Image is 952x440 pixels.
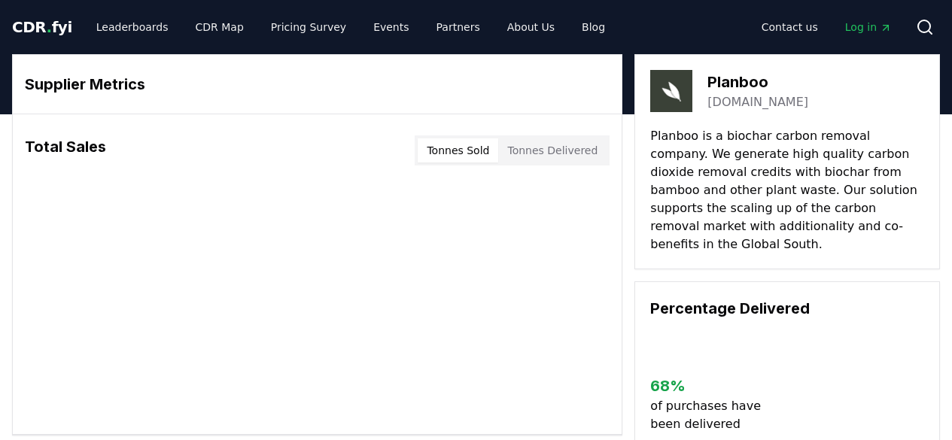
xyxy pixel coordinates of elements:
h3: Planboo [707,71,808,93]
img: Planboo-logo [650,70,692,112]
a: Contact us [750,14,830,41]
button: Tonnes Sold [418,138,498,162]
h3: Total Sales [25,135,106,165]
a: CDR Map [184,14,256,41]
a: Log in [833,14,904,41]
a: Partners [424,14,492,41]
nav: Main [84,14,617,41]
h3: Supplier Metrics [25,73,610,96]
a: [DOMAIN_NAME] [707,93,808,111]
a: Pricing Survey [259,14,358,41]
h3: 68 % [650,375,767,397]
nav: Main [750,14,904,41]
span: Log in [845,20,892,35]
p: of purchases have been delivered [650,397,767,433]
button: Tonnes Delivered [498,138,607,162]
a: Leaderboards [84,14,181,41]
a: Blog [570,14,617,41]
a: CDR.fyi [12,17,72,38]
a: Events [361,14,421,41]
p: Planboo is a biochar carbon removal company. We generate high quality carbon dioxide removal cred... [650,127,924,253]
span: . [47,18,52,36]
span: CDR fyi [12,18,72,36]
h3: Percentage Delivered [650,297,924,320]
a: About Us [495,14,567,41]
